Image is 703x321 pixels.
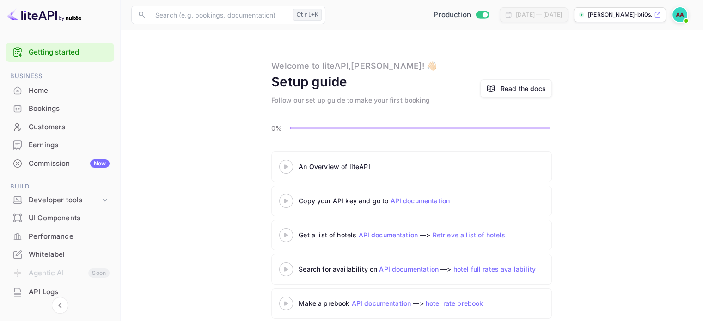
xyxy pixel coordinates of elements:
[6,100,114,117] a: Bookings
[6,192,114,208] div: Developer tools
[271,72,347,91] div: Setup guide
[299,230,530,240] div: Get a list of hotels —>
[29,249,110,260] div: Whitelabel
[271,60,437,72] div: Welcome to liteAPI, [PERSON_NAME] ! 👋🏻
[6,71,114,81] span: Business
[52,297,68,314] button: Collapse navigation
[6,209,114,227] div: UI Components
[453,265,536,273] a: hotel full rates availability
[6,246,114,263] a: Whitelabel
[299,196,530,206] div: Copy your API key and go to
[434,10,471,20] span: Production
[672,7,687,22] img: Apurva Amin
[29,103,110,114] div: Bookings
[352,299,411,307] a: API documentation
[390,197,450,205] a: API documentation
[271,95,430,105] div: Follow our set up guide to make your first booking
[90,159,110,168] div: New
[6,155,114,172] a: CommissionNew
[6,100,114,118] div: Bookings
[6,82,114,100] div: Home
[6,43,114,62] div: Getting started
[29,47,110,58] a: Getting started
[6,283,114,300] a: API Logs
[6,155,114,173] div: CommissionNew
[6,136,114,153] a: Earnings
[293,9,322,21] div: Ctrl+K
[426,299,483,307] a: hotel rate prebook
[430,10,492,20] div: Switch to Sandbox mode
[501,84,546,93] a: Read the docs
[433,231,506,239] a: Retrieve a list of hotels
[516,11,562,19] div: [DATE] — [DATE]
[150,6,289,24] input: Search (e.g. bookings, documentation)
[6,82,114,99] a: Home
[379,265,439,273] a: API documentation
[6,228,114,245] a: Performance
[6,228,114,246] div: Performance
[29,195,100,206] div: Developer tools
[6,182,114,192] span: Build
[358,231,418,239] a: API documentation
[29,140,110,151] div: Earnings
[6,283,114,301] div: API Logs
[6,118,114,135] a: Customers
[271,123,287,133] p: 0%
[29,158,110,169] div: Commission
[480,79,552,97] a: Read the docs
[29,231,110,242] div: Performance
[6,118,114,136] div: Customers
[299,298,530,308] div: Make a prebook —>
[29,85,110,96] div: Home
[7,7,81,22] img: LiteAPI logo
[29,287,110,297] div: API Logs
[6,246,114,264] div: Whitelabel
[299,162,530,171] div: An Overview of liteAPI
[29,122,110,133] div: Customers
[29,213,110,224] div: UI Components
[6,209,114,226] a: UI Components
[588,11,652,19] p: [PERSON_NAME]-bti0s.nuit...
[299,264,622,274] div: Search for availability on —>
